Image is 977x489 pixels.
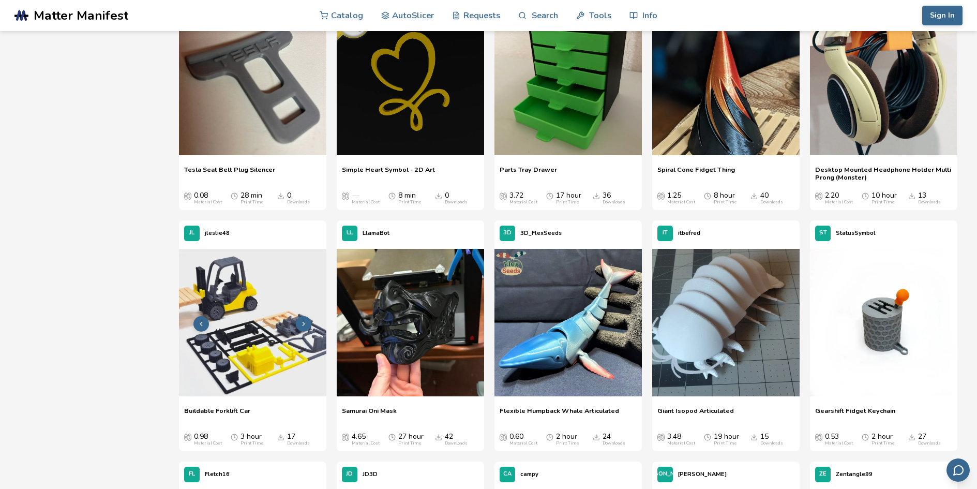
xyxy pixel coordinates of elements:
[445,191,468,205] div: 0
[678,228,700,239] p: itbefred
[184,407,250,422] a: Buildable Forklift Car
[445,433,468,446] div: 42
[704,433,711,441] span: Average Print Time
[714,200,736,205] div: Print Time
[908,433,915,441] span: Downloads
[871,441,894,446] div: Print Time
[509,433,537,446] div: 0.60
[815,407,895,422] a: Gearshift Fidget Keychain
[714,441,736,446] div: Print Time
[342,407,397,422] a: Samurai Oni Mask
[194,200,222,205] div: Material Cost
[205,469,230,480] p: Fletch16
[714,433,739,446] div: 19 hour
[500,433,507,441] span: Average Cost
[760,200,783,205] div: Downloads
[603,433,625,446] div: 24
[603,441,625,446] div: Downloads
[509,191,537,205] div: 3.72
[503,471,512,478] span: CA
[287,200,310,205] div: Downloads
[231,433,238,441] span: Average Print Time
[667,191,695,205] div: 1.25
[342,433,349,441] span: Average Cost
[667,441,695,446] div: Material Cost
[287,433,310,446] div: 17
[500,191,507,200] span: Average Cost
[663,230,668,236] span: IT
[546,433,553,441] span: Average Print Time
[657,433,665,441] span: Average Cost
[241,433,263,446] div: 3 hour
[819,471,826,478] span: ZE
[714,191,736,205] div: 8 hour
[760,441,783,446] div: Downloads
[241,441,263,446] div: Print Time
[398,433,424,446] div: 27 hour
[398,191,421,205] div: 8 min
[189,230,194,236] span: JL
[593,191,600,200] span: Downloads
[445,200,468,205] div: Downloads
[546,191,553,200] span: Average Print Time
[194,441,222,446] div: Material Cost
[871,200,894,205] div: Print Time
[815,433,822,441] span: Average Cost
[918,191,941,205] div: 13
[593,433,600,441] span: Downloads
[363,228,389,239] p: LlamaBot
[347,230,353,236] span: LL
[946,458,970,482] button: Send feedback via email
[862,191,869,200] span: Average Print Time
[750,433,758,441] span: Downloads
[871,433,894,446] div: 2 hour
[509,441,537,446] div: Material Cost
[346,471,353,478] span: JD
[836,228,876,239] p: StatusSymbol
[836,469,873,480] p: Zentangle99
[825,433,853,446] div: 0.53
[342,191,349,200] span: Average Cost
[520,469,538,480] p: campy
[825,200,853,205] div: Material Cost
[760,433,783,446] div: 15
[34,8,128,23] span: Matter Manifest
[184,166,275,181] span: Tesla Seat Belt Plug Silencer
[352,200,380,205] div: Material Cost
[603,200,625,205] div: Downloads
[871,191,897,205] div: 10 hour
[342,166,435,181] a: Simple Heart Symbol - 2D Art
[862,433,869,441] span: Average Print Time
[184,191,191,200] span: Average Cost
[819,230,827,236] span: ST
[667,200,695,205] div: Material Cost
[503,230,512,236] span: 3D
[287,441,310,446] div: Downloads
[815,166,952,181] a: Desktop Mounted Headphone Holder Multi Prong (Monster)
[194,433,222,446] div: 0.98
[388,433,396,441] span: Average Print Time
[556,200,579,205] div: Print Time
[657,166,735,181] a: Spiral Cone Fidget Thing
[657,407,734,422] a: Giant Isopod Articulated
[556,441,579,446] div: Print Time
[815,191,822,200] span: Average Cost
[603,191,625,205] div: 36
[435,433,442,441] span: Downloads
[194,191,222,205] div: 0.08
[760,191,783,205] div: 40
[678,469,727,480] p: [PERSON_NAME]
[277,191,284,200] span: Downloads
[825,191,853,205] div: 2.20
[509,200,537,205] div: Material Cost
[352,441,380,446] div: Material Cost
[184,433,191,441] span: Average Cost
[500,407,619,422] a: Flexible Humpback Whale Articulated
[556,433,579,446] div: 2 hour
[287,191,310,205] div: 0
[189,471,195,478] span: FL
